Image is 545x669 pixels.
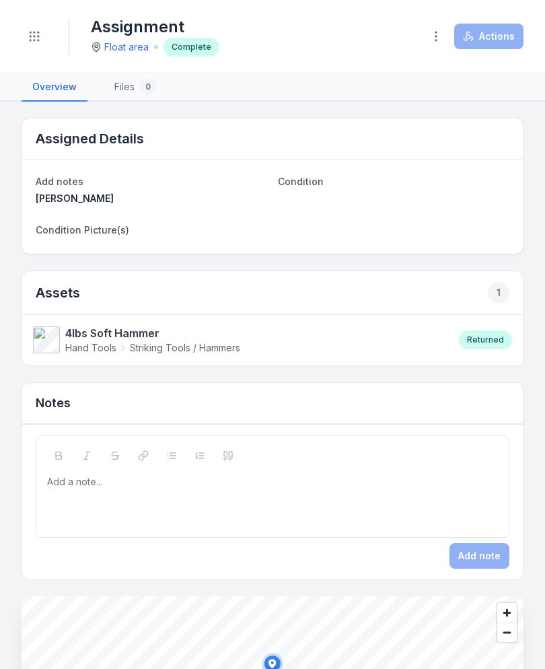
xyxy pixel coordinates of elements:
[65,341,116,355] span: Hand Tools
[33,325,445,355] a: 4lbs Soft HammerHand ToolsStriking Tools / Hammers
[497,623,517,642] button: Zoom out
[104,73,167,102] a: Files0
[91,16,219,38] h1: Assignment
[104,40,149,54] a: Float area
[22,24,47,49] button: Toggle navigation
[163,38,219,57] div: Complete
[488,282,509,304] div: 1
[130,341,240,355] span: Striking Tools / Hammers
[140,79,156,95] div: 0
[36,192,114,204] span: [PERSON_NAME]
[278,176,324,187] span: Condition
[36,224,129,236] span: Condition Picture(s)
[22,73,87,102] a: Overview
[36,129,144,148] h2: Assigned Details
[497,603,517,623] button: Zoom in
[36,176,83,187] span: Add notes
[459,330,512,349] div: Returned
[36,394,71,413] h3: Notes
[36,282,509,304] h2: Assets
[65,325,240,341] strong: 4lbs Soft Hammer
